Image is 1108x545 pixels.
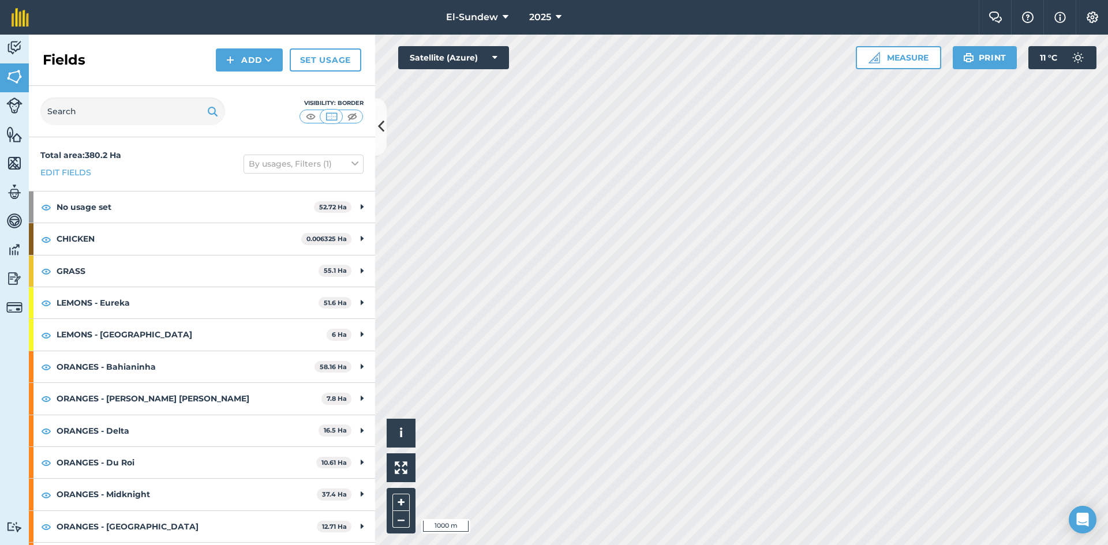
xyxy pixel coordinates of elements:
strong: ORANGES - Bahianinha [57,351,315,382]
strong: No usage set [57,191,314,223]
button: i [387,419,415,448]
img: svg+xml;base64,PHN2ZyB4bWxucz0iaHR0cDovL3d3dy53My5vcmcvMjAwMC9zdmciIHdpZHRoPSIxOCIgaGVpZ2h0PSIyNC... [41,520,51,533]
div: GRASS55.1 Ha [29,255,375,287]
img: svg+xml;base64,PHN2ZyB4bWxucz0iaHR0cDovL3d3dy53My5vcmcvMjAwMC9zdmciIHdpZHRoPSIxOCIgaGVpZ2h0PSIyNC... [41,264,51,278]
img: svg+xml;base64,PHN2ZyB4bWxucz0iaHR0cDovL3d3dy53My5vcmcvMjAwMC9zdmciIHdpZHRoPSIxOCIgaGVpZ2h0PSIyNC... [41,456,51,469]
img: svg+xml;base64,PD94bWwgdmVyc2lvbj0iMS4wIiBlbmNvZGluZz0idXRmLTgiPz4KPCEtLSBHZW5lcmF0b3I6IEFkb2JlIE... [6,39,23,57]
img: Four arrows, one pointing top left, one top right, one bottom right and the last bottom left [395,461,407,474]
a: Edit fields [40,166,91,179]
img: svg+xml;base64,PHN2ZyB4bWxucz0iaHR0cDovL3d3dy53My5vcmcvMjAwMC9zdmciIHdpZHRoPSIxOSIgaGVpZ2h0PSIyNC... [207,104,218,118]
img: svg+xml;base64,PD94bWwgdmVyc2lvbj0iMS4wIiBlbmNvZGluZz0idXRmLTgiPz4KPCEtLSBHZW5lcmF0b3I6IEFkb2JlIE... [6,241,23,258]
h2: Fields [43,51,85,69]
img: svg+xml;base64,PHN2ZyB4bWxucz0iaHR0cDovL3d3dy53My5vcmcvMjAwMC9zdmciIHdpZHRoPSIxOCIgaGVpZ2h0PSIyNC... [41,296,51,310]
strong: ORANGES - Delta [57,415,319,446]
button: Add [216,48,283,72]
img: svg+xml;base64,PD94bWwgdmVyc2lvbj0iMS4wIiBlbmNvZGluZz0idXRmLTgiPz4KPCEtLSBHZW5lcmF0b3I6IEFkb2JlIE... [6,97,23,114]
img: svg+xml;base64,PHN2ZyB4bWxucz0iaHR0cDovL3d3dy53My5vcmcvMjAwMC9zdmciIHdpZHRoPSIxOCIgaGVpZ2h0PSIyNC... [41,328,51,342]
img: svg+xml;base64,PHN2ZyB4bWxucz0iaHR0cDovL3d3dy53My5vcmcvMjAwMC9zdmciIHdpZHRoPSIxOCIgaGVpZ2h0PSIyNC... [41,392,51,405]
strong: 0.006325 Ha [306,235,347,243]
img: svg+xml;base64,PHN2ZyB4bWxucz0iaHR0cDovL3d3dy53My5vcmcvMjAwMC9zdmciIHdpZHRoPSIxOCIgaGVpZ2h0PSIyNC... [41,424,51,438]
span: i [399,426,403,440]
div: CHICKEN0.006325 Ha [29,223,375,254]
span: 2025 [529,10,551,24]
img: A cog icon [1085,12,1099,23]
button: Satellite (Azure) [398,46,509,69]
button: – [392,511,410,528]
img: svg+xml;base64,PD94bWwgdmVyc2lvbj0iMS4wIiBlbmNvZGluZz0idXRmLTgiPz4KPCEtLSBHZW5lcmF0b3I6IEFkb2JlIE... [6,299,23,315]
div: ORANGES - Midknight37.4 Ha [29,479,375,510]
div: ORANGES - [GEOGRAPHIC_DATA]12.71 Ha [29,511,375,542]
img: fieldmargin Logo [12,8,29,27]
strong: 7.8 Ha [327,394,347,403]
strong: LEMONS - Eureka [57,287,319,318]
img: Ruler icon [869,52,880,63]
div: LEMONS - Eureka51.6 Ha [29,287,375,318]
div: LEMONS - [GEOGRAPHIC_DATA]6 Ha [29,319,375,350]
div: No usage set52.72 Ha [29,191,375,223]
button: Measure [856,46,941,69]
strong: 51.6 Ha [324,299,347,307]
img: svg+xml;base64,PHN2ZyB4bWxucz0iaHR0cDovL3d3dy53My5vcmcvMjAwMC9zdmciIHdpZHRoPSIxNCIgaGVpZ2h0PSIyNC... [226,53,234,67]
img: svg+xml;base64,PHN2ZyB4bWxucz0iaHR0cDovL3d3dy53My5vcmcvMjAwMC9zdmciIHdpZHRoPSIxOSIgaGVpZ2h0PSIyNC... [963,51,974,65]
strong: 37.4 Ha [322,490,347,498]
div: Visibility: Border [299,99,364,108]
a: Set usage [290,48,361,72]
button: 11 °C [1028,46,1096,69]
div: ORANGES - Du Roi10.61 Ha [29,447,375,478]
strong: ORANGES - Midknight [57,479,317,510]
img: svg+xml;base64,PHN2ZyB4bWxucz0iaHR0cDovL3d3dy53My5vcmcvMjAwMC9zdmciIHdpZHRoPSIxNyIgaGVpZ2h0PSIxNy... [1054,10,1066,24]
div: ORANGES - Bahianinha58.16 Ha [29,351,375,382]
img: svg+xml;base64,PHN2ZyB4bWxucz0iaHR0cDovL3d3dy53My5vcmcvMjAwMC9zdmciIHdpZHRoPSI1MCIgaGVpZ2h0PSI0MC... [304,111,318,122]
strong: Total area : 380.2 Ha [40,150,121,160]
img: A question mark icon [1021,12,1035,23]
button: Print [953,46,1017,69]
strong: 52.72 Ha [319,203,347,211]
img: svg+xml;base64,PD94bWwgdmVyc2lvbj0iMS4wIiBlbmNvZGluZz0idXRmLTgiPz4KPCEtLSBHZW5lcmF0b3I6IEFkb2JlIE... [6,521,23,532]
strong: 12.71 Ha [322,523,347,531]
div: Open Intercom Messenger [1069,506,1096,533]
img: svg+xml;base64,PHN2ZyB4bWxucz0iaHR0cDovL3d3dy53My5vcmcvMjAwMC9zdmciIHdpZHRoPSIxOCIgaGVpZ2h0PSIyNC... [41,232,51,246]
strong: ORANGES - Du Roi [57,447,316,478]
strong: CHICKEN [57,223,301,254]
img: svg+xml;base64,PHN2ZyB4bWxucz0iaHR0cDovL3d3dy53My5vcmcvMjAwMC9zdmciIHdpZHRoPSIxOCIgaGVpZ2h0PSIyNC... [41,360,51,374]
img: Two speech bubbles overlapping with the left bubble in the forefront [989,12,1002,23]
img: svg+xml;base64,PHN2ZyB4bWxucz0iaHR0cDovL3d3dy53My5vcmcvMjAwMC9zdmciIHdpZHRoPSI1MCIgaGVpZ2h0PSI0MC... [324,111,339,122]
strong: 55.1 Ha [324,266,347,275]
button: By usages, Filters (1) [244,155,364,173]
strong: 58.16 Ha [320,363,347,371]
img: svg+xml;base64,PHN2ZyB4bWxucz0iaHR0cDovL3d3dy53My5vcmcvMjAwMC9zdmciIHdpZHRoPSIxOCIgaGVpZ2h0PSIyNC... [41,488,51,502]
div: ORANGES - Delta16.5 Ha [29,415,375,446]
img: svg+xml;base64,PHN2ZyB4bWxucz0iaHR0cDovL3d3dy53My5vcmcvMjAwMC9zdmciIHdpZHRoPSI1NiIgaGVpZ2h0PSI2MC... [6,155,23,172]
strong: ORANGES - [GEOGRAPHIC_DATA] [57,511,317,542]
img: svg+xml;base64,PD94bWwgdmVyc2lvbj0iMS4wIiBlbmNvZGluZz0idXRmLTgiPz4KPCEtLSBHZW5lcmF0b3I6IEFkb2JlIE... [6,270,23,287]
img: svg+xml;base64,PHN2ZyB4bWxucz0iaHR0cDovL3d3dy53My5vcmcvMjAwMC9zdmciIHdpZHRoPSI1NiIgaGVpZ2h0PSI2MC... [6,68,23,85]
span: 11 ° C [1040,46,1057,69]
strong: 16.5 Ha [324,426,347,434]
button: + [392,494,410,511]
img: svg+xml;base64,PHN2ZyB4bWxucz0iaHR0cDovL3d3dy53My5vcmcvMjAwMC9zdmciIHdpZHRoPSI1NiIgaGVpZ2h0PSI2MC... [6,126,23,143]
img: svg+xml;base64,PD94bWwgdmVyc2lvbj0iMS4wIiBlbmNvZGluZz0idXRmLTgiPz4KPCEtLSBHZW5lcmF0b3I6IEFkb2JlIE... [6,183,23,201]
img: svg+xml;base64,PD94bWwgdmVyc2lvbj0iMS4wIiBlbmNvZGluZz0idXRmLTgiPz4KPCEtLSBHZW5lcmF0b3I6IEFkb2JlIE... [6,212,23,230]
strong: ORANGES - [PERSON_NAME] [PERSON_NAME] [57,383,321,414]
img: svg+xml;base64,PD94bWwgdmVyc2lvbj0iMS4wIiBlbmNvZGluZz0idXRmLTgiPz4KPCEtLSBHZW5lcmF0b3I6IEFkb2JlIE... [1066,46,1090,69]
img: svg+xml;base64,PHN2ZyB4bWxucz0iaHR0cDovL3d3dy53My5vcmcvMjAwMC9zdmciIHdpZHRoPSI1MCIgaGVpZ2h0PSI0MC... [345,111,360,122]
span: El-Sundew [446,10,498,24]
input: Search [40,97,225,125]
strong: 6 Ha [332,330,347,339]
strong: LEMONS - [GEOGRAPHIC_DATA] [57,319,327,350]
img: svg+xml;base64,PHN2ZyB4bWxucz0iaHR0cDovL3d3dy53My5vcmcvMjAwMC9zdmciIHdpZHRoPSIxOCIgaGVpZ2h0PSIyNC... [41,200,51,214]
strong: GRASS [57,255,319,287]
strong: 10.61 Ha [321,458,347,467]
div: ORANGES - [PERSON_NAME] [PERSON_NAME]7.8 Ha [29,383,375,414]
